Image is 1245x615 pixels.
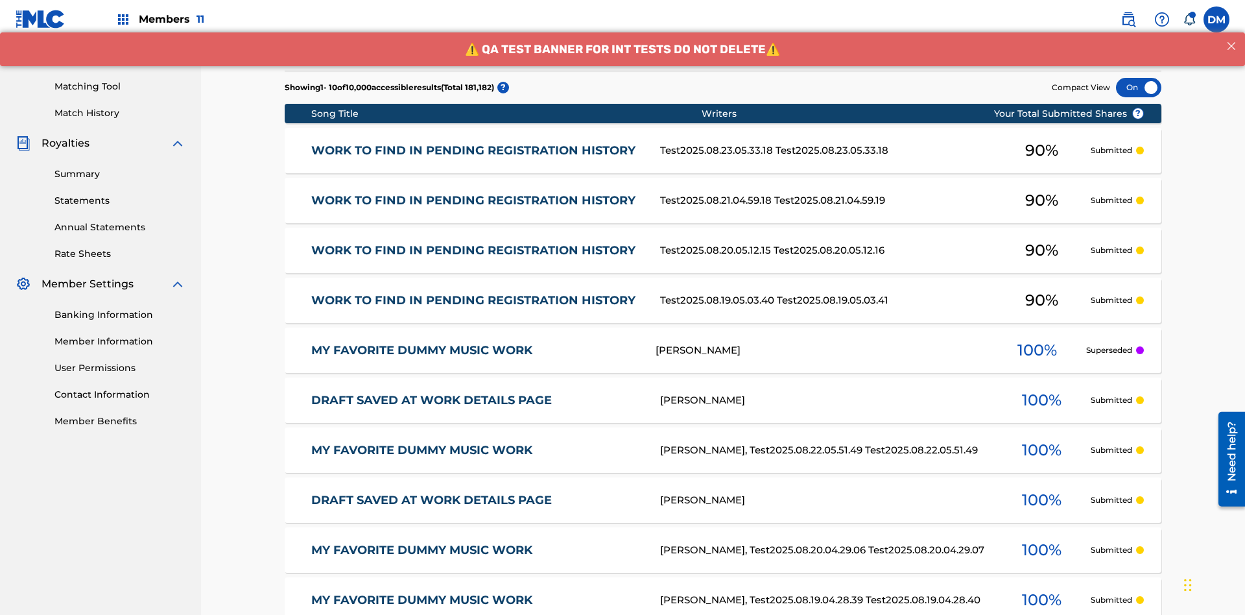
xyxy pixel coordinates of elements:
img: Royalties [16,136,31,151]
a: WORK TO FIND IN PENDING REGISTRATION HISTORY [311,193,643,208]
img: Member Settings [16,276,31,292]
a: Summary [54,167,185,181]
img: expand [170,276,185,292]
span: Members [139,12,204,27]
div: Test2025.08.20.05.12.15 Test2025.08.20.05.12.16 [660,243,993,258]
a: Statements [54,194,185,208]
p: Submitted [1091,245,1132,256]
span: 90 % [1025,189,1058,212]
span: Royalties [41,136,89,151]
span: 100 % [1022,439,1061,462]
img: help [1154,12,1170,27]
div: [PERSON_NAME] [656,343,989,358]
a: Annual Statements [54,221,185,234]
img: search [1120,12,1136,27]
a: Match History [54,106,185,120]
p: Submitted [1091,145,1132,156]
div: Writers [702,107,1035,121]
span: 100 % [1022,588,1061,612]
p: Submitted [1091,195,1132,206]
p: Submitted [1091,544,1132,556]
span: Compact View [1052,82,1110,93]
a: Rate Sheets [54,247,185,261]
div: [PERSON_NAME] [660,493,993,508]
div: Test2025.08.23.05.33.18 Test2025.08.23.05.33.18 [660,143,993,158]
div: [PERSON_NAME], Test2025.08.19.04.28.39 Test2025.08.19.04.28.40 [660,593,993,608]
p: Submitted [1091,444,1132,456]
span: 100 % [1022,488,1061,512]
p: Showing 1 - 10 of 10,000 accessible results (Total 181,182 ) [285,82,494,93]
span: 100 % [1017,339,1057,362]
span: 90 % [1025,139,1058,162]
img: Top Rightsholders [115,12,131,27]
span: 100 % [1022,389,1061,412]
img: MLC Logo [16,10,65,29]
span: Member Settings [41,276,134,292]
span: 100 % [1022,538,1061,562]
div: Drag [1184,566,1192,605]
span: 11 [196,13,204,25]
img: expand [170,136,185,151]
div: User Menu [1203,6,1229,32]
iframe: Resource Center [1209,407,1245,513]
div: Help [1149,6,1175,32]
p: Submitted [1091,594,1132,606]
div: Test2025.08.21.04.59.18 Test2025.08.21.04.59.19 [660,193,993,208]
a: Contact Information [54,388,185,402]
div: [PERSON_NAME], Test2025.08.22.05.51.49 Test2025.08.22.05.51.49 [660,443,993,458]
p: Submitted [1091,295,1132,306]
a: MY FAVORITE DUMMY MUSIC WORK [311,443,643,458]
span: ? [497,82,509,93]
p: Submitted [1091,394,1132,406]
a: WORK TO FIND IN PENDING REGISTRATION HISTORY [311,143,643,158]
a: Banking Information [54,308,185,322]
a: MY FAVORITE DUMMY MUSIC WORK [311,593,643,608]
p: Superseded [1086,344,1132,356]
a: Matching Tool [54,80,185,93]
a: WORK TO FIND IN PENDING REGISTRATION HISTORY [311,243,643,258]
div: Notifications [1183,13,1196,26]
a: Member Information [54,335,185,348]
span: ⚠️ QA TEST BANNER FOR INT TESTS DO NOT DELETE⚠️ [465,10,780,24]
span: Your Total Submitted Shares [994,107,1144,121]
div: Test2025.08.19.05.03.40 Test2025.08.19.05.03.41 [660,293,993,308]
a: WORK TO FIND IN PENDING REGISTRATION HISTORY [311,293,643,308]
a: MY FAVORITE DUMMY MUSIC WORK [311,543,643,558]
div: Song Title [311,107,702,121]
span: 90 % [1025,239,1058,262]
div: [PERSON_NAME], Test2025.08.20.04.29.06 Test2025.08.20.04.29.07 [660,543,993,558]
span: ? [1133,108,1143,119]
p: Submitted [1091,494,1132,506]
a: User Permissions [54,361,185,375]
a: DRAFT SAVED AT WORK DETAILS PAGE [311,493,643,508]
span: 90 % [1025,289,1058,312]
a: DRAFT SAVED AT WORK DETAILS PAGE [311,393,643,408]
a: Public Search [1115,6,1141,32]
a: Member Benefits [54,415,185,428]
iframe: Chat Widget [1180,553,1245,615]
a: MY FAVORITE DUMMY MUSIC WORK [311,343,639,358]
div: [PERSON_NAME] [660,393,993,408]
